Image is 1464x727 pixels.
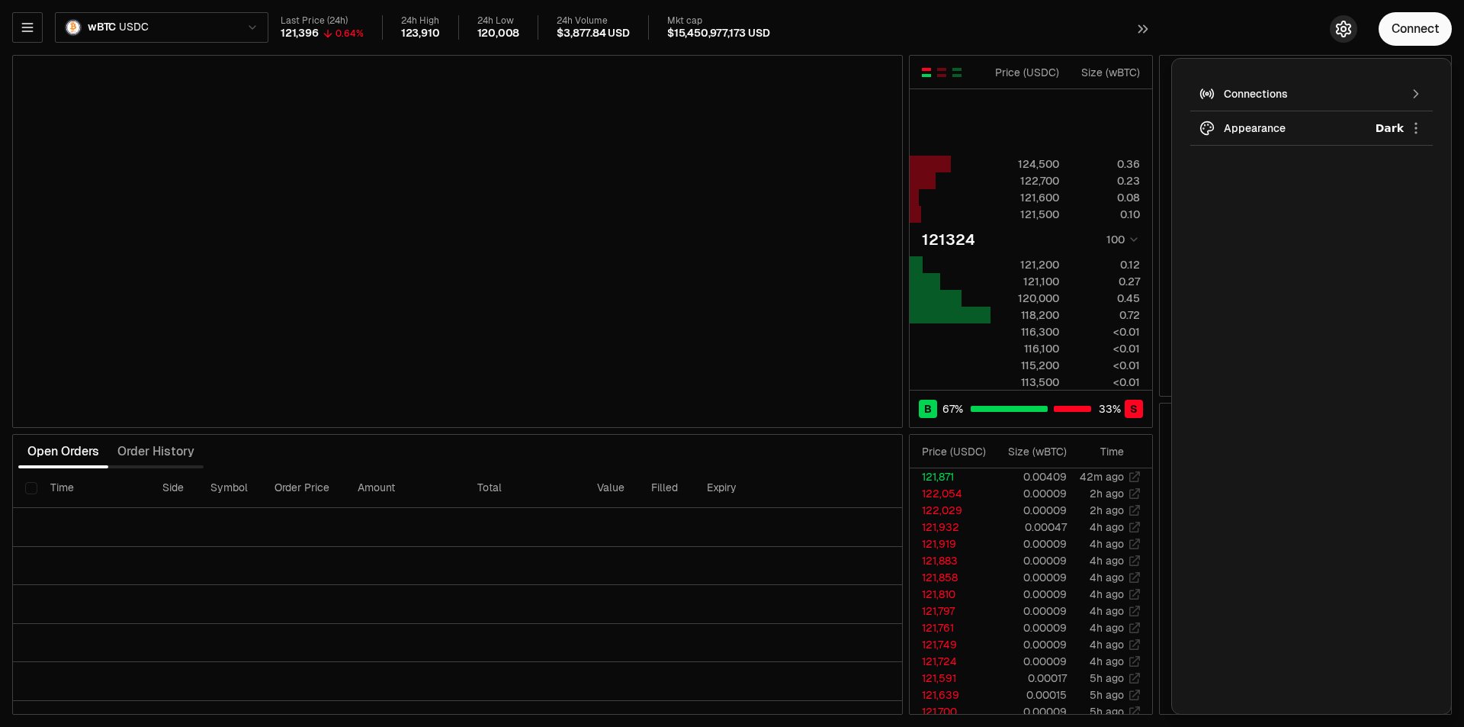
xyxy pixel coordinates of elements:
[910,552,991,569] td: 121,883
[951,66,963,79] button: Show Buy Orders Only
[991,687,1067,703] td: 0.00015
[465,468,585,508] th: Total
[910,502,991,519] td: 122,029
[910,670,991,687] td: 121,591
[991,603,1067,619] td: 0.00009
[991,341,1059,356] div: 116,100
[281,27,319,40] div: 121,396
[991,207,1059,222] div: 121,500
[991,173,1059,188] div: 122,700
[401,27,440,40] div: 123,910
[477,15,520,27] div: 24h Low
[910,619,991,636] td: 121,761
[1090,520,1124,534] time: 4h ago
[991,65,1059,80] div: Price ( USDC )
[991,502,1067,519] td: 0.00009
[991,670,1067,687] td: 0.00017
[557,15,630,27] div: 24h Volume
[1072,341,1140,356] div: <0.01
[1080,444,1124,459] div: Time
[922,229,975,250] div: 121324
[991,156,1059,172] div: 124,500
[991,536,1067,552] td: 0.00009
[991,552,1067,569] td: 0.00009
[66,20,81,35] img: wBTC Logo
[910,468,991,485] td: 121,871
[1090,554,1124,568] time: 4h ago
[1130,401,1138,417] span: S
[1190,111,1433,146] button: AppearanceDark
[18,436,108,467] button: Open Orders
[1102,230,1140,249] button: 100
[1072,274,1140,289] div: 0.27
[991,519,1067,536] td: 0.00047
[1072,358,1140,373] div: <0.01
[1090,671,1124,685] time: 5h ago
[13,56,902,427] iframe: Financial Chart
[557,27,630,40] div: $3,877.84 USD
[150,468,198,508] th: Side
[910,519,991,536] td: 121,932
[1072,173,1140,188] div: 0.23
[345,468,465,508] th: Amount
[1090,537,1124,551] time: 4h ago
[1376,121,1404,136] span: Dark
[922,444,990,459] div: Price ( USDC )
[991,257,1059,272] div: 121,200
[991,653,1067,670] td: 0.00009
[910,687,991,703] td: 121,639
[991,307,1059,323] div: 118,200
[910,653,991,670] td: 121,724
[335,27,364,40] div: 0.64%
[924,401,932,417] span: B
[1072,156,1140,172] div: 0.36
[1224,121,1366,136] div: Appearance
[1090,503,1124,517] time: 2h ago
[108,436,204,467] button: Order History
[667,27,770,40] div: $15,450,977,173 USD
[991,190,1059,205] div: 121,600
[25,482,37,494] button: Select all
[1090,571,1124,584] time: 4h ago
[936,66,948,79] button: Show Sell Orders Only
[1090,705,1124,719] time: 5h ago
[1090,587,1124,601] time: 4h ago
[991,619,1067,636] td: 0.00009
[991,636,1067,653] td: 0.00009
[1190,77,1433,111] button: Connections
[910,586,991,603] td: 121,810
[262,468,345,508] th: Order Price
[991,358,1059,373] div: 115,200
[1072,207,1140,222] div: 0.10
[991,569,1067,586] td: 0.00009
[1090,487,1124,500] time: 2h ago
[585,468,639,508] th: Value
[1099,401,1121,417] span: 33 %
[991,375,1059,390] div: 113,500
[991,274,1059,289] div: 121,100
[991,468,1067,485] td: 0.00409
[1072,324,1140,339] div: <0.01
[1224,86,1399,101] div: Connections
[639,468,695,508] th: Filled
[910,636,991,653] td: 121,749
[477,27,520,40] div: 120,008
[991,485,1067,502] td: 0.00009
[119,21,148,34] span: USDC
[38,468,149,508] th: Time
[401,15,440,27] div: 24h High
[910,703,991,720] td: 121,700
[1072,307,1140,323] div: 0.72
[1003,444,1067,459] div: Size ( wBTC )
[198,468,263,508] th: Symbol
[920,66,933,79] button: Show Buy and Sell Orders
[910,536,991,552] td: 121,919
[991,324,1059,339] div: 116,300
[1379,12,1452,46] button: Connect
[991,586,1067,603] td: 0.00009
[1072,65,1140,80] div: Size ( wBTC )
[281,15,364,27] div: Last Price (24h)
[1090,638,1124,651] time: 4h ago
[910,603,991,619] td: 121,797
[1090,604,1124,618] time: 4h ago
